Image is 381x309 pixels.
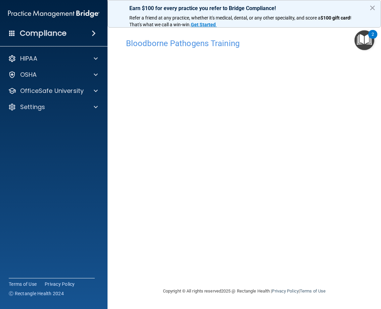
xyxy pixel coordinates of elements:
span: Refer a friend at any practice, whether it's medical, dental, or any other speciality, and score a [129,15,321,21]
a: Terms of Use [300,288,326,294]
p: Settings [20,103,45,111]
div: 2 [372,34,374,43]
div: Copyright © All rights reserved 2025 @ Rectangle Health | | [122,280,367,302]
a: OSHA [8,71,98,79]
iframe: bbp [126,52,363,259]
button: Close [369,2,376,13]
span: Ⓒ Rectangle Health 2024 [9,290,64,297]
a: OfficeSafe University [8,87,98,95]
img: PMB logo [8,7,99,21]
strong: Get Started [191,22,216,27]
a: HIPAA [8,55,98,63]
p: OfficeSafe University [20,87,84,95]
p: Earn $100 for every practice you refer to Bridge Compliance! [129,5,359,11]
a: Get Started [191,22,217,27]
h4: Bloodborne Pathogens Training [126,39,363,48]
a: Terms of Use [9,281,37,287]
a: Settings [8,103,98,111]
h4: Compliance [20,29,67,38]
p: HIPAA [20,55,37,63]
p: OSHA [20,71,37,79]
button: Open Resource Center, 2 new notifications [354,30,374,50]
a: Privacy Policy [272,288,298,294]
span: ! That's what we call a win-win. [129,15,352,27]
strong: $100 gift card [321,15,350,21]
a: Privacy Policy [45,281,75,287]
